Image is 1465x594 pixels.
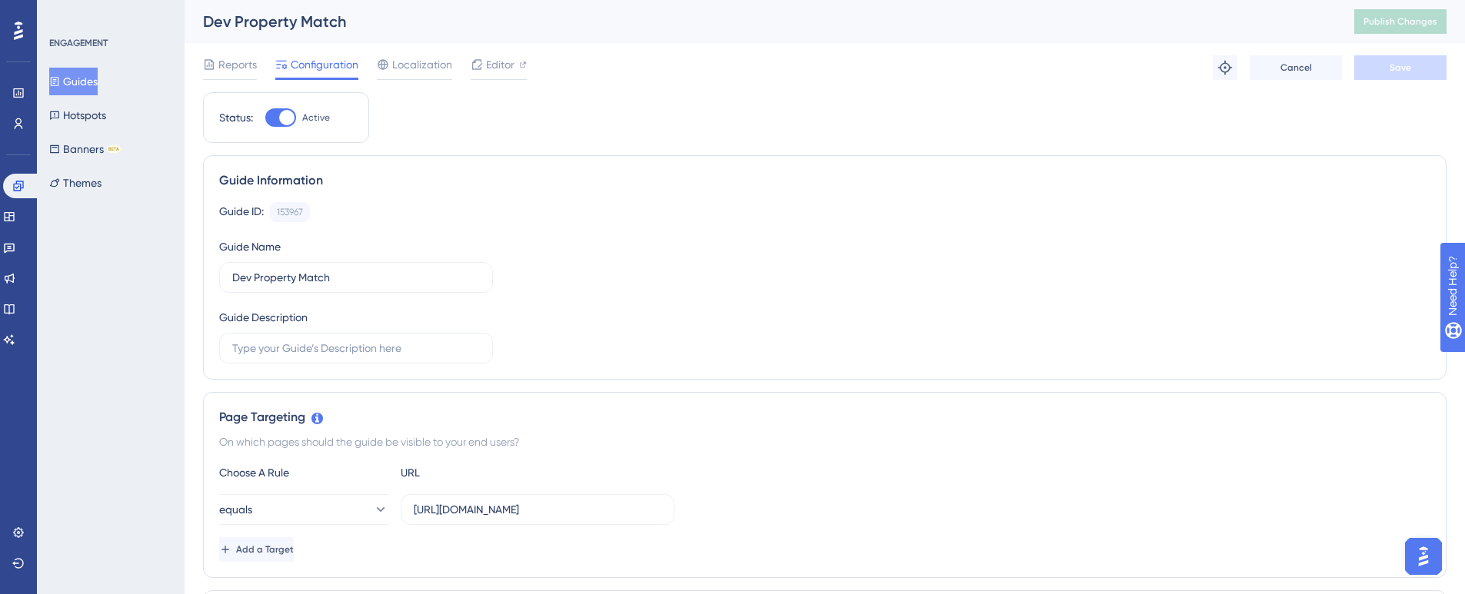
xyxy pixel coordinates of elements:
input: Type your Guide’s Name here [232,269,480,286]
div: Guide ID: [219,202,264,222]
div: Status: [219,108,253,127]
button: Hotspots [49,101,106,129]
span: Cancel [1280,61,1312,74]
span: Save [1390,61,1411,74]
div: Guide Name [219,237,281,256]
div: Guide Information [219,171,1430,190]
button: Add a Target [219,537,294,562]
span: Publish Changes [1363,15,1437,28]
input: Type your Guide’s Description here [232,340,480,357]
div: ENGAGEMENT [49,37,108,49]
input: yourwebsite.com/path [414,501,661,518]
button: Save [1354,55,1447,80]
div: BETA [107,145,121,153]
div: Dev Property Match [203,11,1316,32]
button: Themes [49,169,102,197]
button: equals [219,494,388,525]
button: Publish Changes [1354,9,1447,34]
button: Cancel [1250,55,1342,80]
span: Add a Target [236,543,294,556]
span: Active [302,111,330,124]
div: Guide Description [219,308,308,327]
span: Localization [392,55,452,74]
button: BannersBETA [49,135,121,163]
span: Editor [486,55,514,74]
span: equals [219,500,252,519]
span: Configuration [291,55,358,74]
div: Choose A Rule [219,463,388,482]
div: 153967 [277,206,303,218]
div: URL [401,463,570,482]
span: Reports [218,55,257,74]
iframe: UserGuiding AI Assistant Launcher [1400,533,1447,579]
div: Page Targeting [219,408,1430,426]
span: Need Help? [36,4,96,22]
div: On which pages should the guide be visible to your end users? [219,433,1430,451]
button: Guides [49,68,98,95]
